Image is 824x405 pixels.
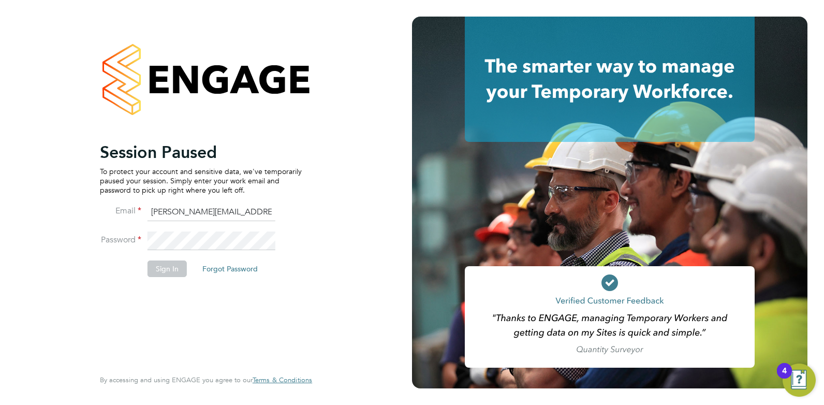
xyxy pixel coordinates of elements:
input: Enter your work email... [148,203,275,222]
button: Sign In [148,261,187,277]
label: Email [100,206,141,216]
p: To protect your account and sensitive data, we've temporarily paused your session. Simply enter y... [100,167,302,195]
div: 4 [782,371,787,384]
a: Terms & Conditions [253,376,312,384]
h2: Session Paused [100,142,302,163]
button: Open Resource Center, 4 new notifications [783,364,816,397]
button: Forgot Password [194,261,266,277]
span: By accessing and using ENGAGE you agree to our [100,375,312,384]
label: Password [100,235,141,245]
span: Terms & Conditions [253,375,312,384]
